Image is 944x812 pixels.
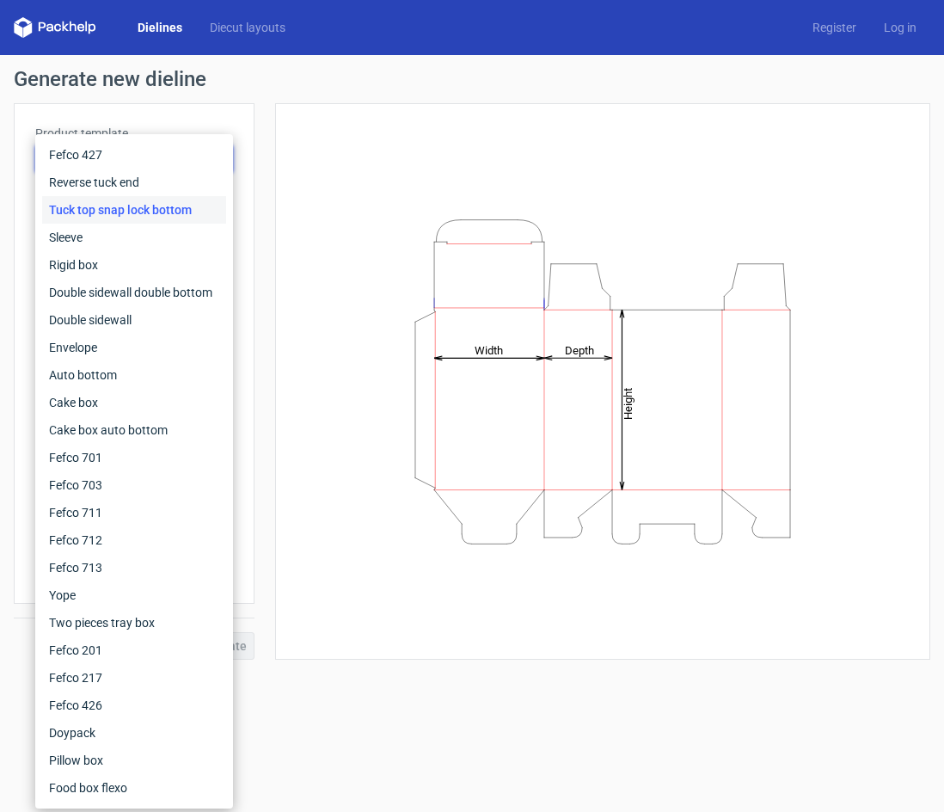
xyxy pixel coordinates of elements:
[42,444,226,471] div: Fefco 701
[42,692,226,719] div: Fefco 426
[42,279,226,306] div: Double sidewall double bottom
[475,343,503,356] tspan: Width
[42,251,226,279] div: Rigid box
[622,387,634,419] tspan: Height
[42,774,226,802] div: Food box flexo
[42,609,226,637] div: Two pieces tray box
[42,334,226,361] div: Envelope
[799,19,870,36] a: Register
[42,637,226,664] div: Fefco 201
[42,141,226,169] div: Fefco 427
[42,554,226,581] div: Fefco 713
[124,19,196,36] a: Dielines
[14,69,930,89] h1: Generate new dieline
[42,169,226,196] div: Reverse tuck end
[42,196,226,224] div: Tuck top snap lock bottom
[42,306,226,334] div: Double sidewall
[42,747,226,774] div: Pillow box
[42,471,226,499] div: Fefco 703
[42,361,226,389] div: Auto bottom
[42,389,226,416] div: Cake box
[42,416,226,444] div: Cake box auto bottom
[565,343,594,356] tspan: Depth
[42,581,226,609] div: Yope
[35,125,233,142] label: Product template
[196,19,299,36] a: Diecut layouts
[42,719,226,747] div: Doypack
[42,499,226,526] div: Fefco 711
[42,526,226,554] div: Fefco 712
[42,664,226,692] div: Fefco 217
[42,224,226,251] div: Sleeve
[870,19,930,36] a: Log in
